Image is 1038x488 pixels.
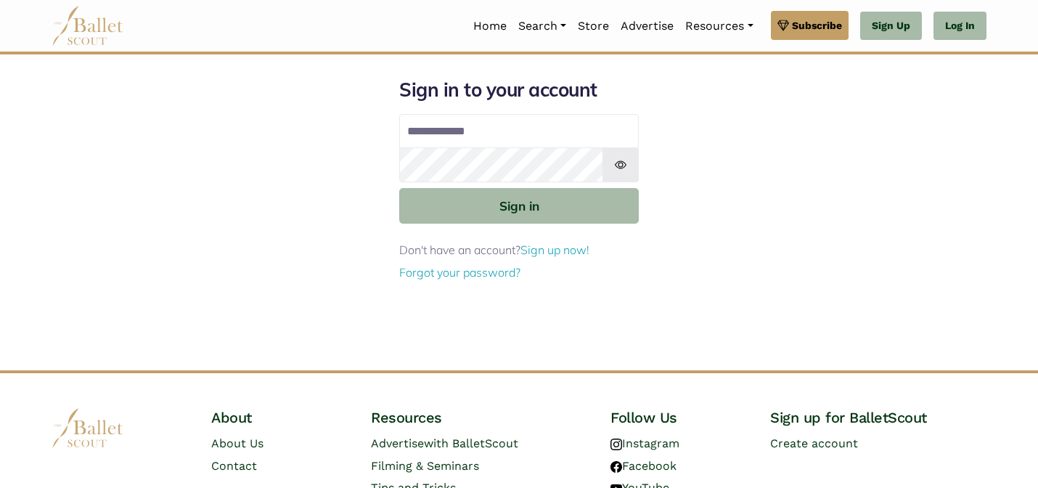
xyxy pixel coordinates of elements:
a: Sign up now! [520,243,589,257]
a: Log In [933,12,986,41]
p: Don't have an account? [399,241,639,260]
a: Search [512,11,572,41]
a: Facebook [610,459,677,473]
a: Forgot your password? [399,265,520,280]
a: Store [572,11,615,41]
h1: Sign in to your account [399,78,639,102]
img: instagram logo [610,439,622,450]
span: Subscribe [792,17,842,33]
img: facebook logo [610,461,622,473]
a: Resources [679,11,759,41]
h4: About [211,408,348,427]
a: Create account [770,436,858,450]
a: About Us [211,436,263,450]
a: Advertise [615,11,679,41]
img: gem.svg [777,17,789,33]
a: Subscribe [771,11,849,40]
h4: Sign up for BalletScout [770,408,986,427]
h4: Follow Us [610,408,747,427]
button: Sign in [399,188,639,224]
a: Filming & Seminars [371,459,479,473]
h4: Resources [371,408,587,427]
a: Advertisewith BalletScout [371,436,518,450]
span: with BalletScout [424,436,518,450]
a: Instagram [610,436,679,450]
a: Home [467,11,512,41]
a: Sign Up [860,12,922,41]
a: Contact [211,459,257,473]
img: logo [52,408,124,448]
